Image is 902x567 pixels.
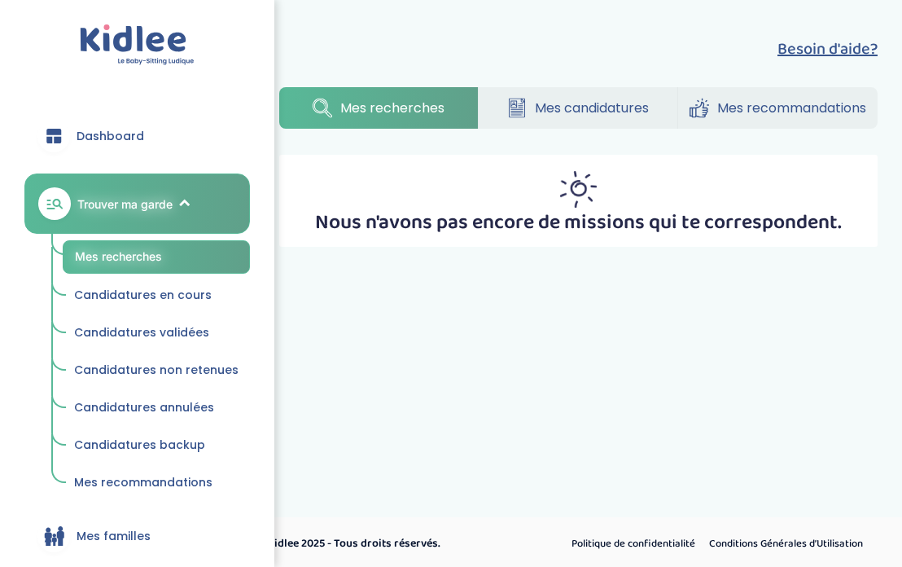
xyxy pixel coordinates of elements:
[560,171,597,208] img: inscription_membre_sun.png
[535,98,649,118] span: Mes candidatures
[77,528,151,545] span: Mes familles
[63,280,250,311] a: Candidatures en cours
[80,24,195,66] img: logo.svg
[63,468,250,499] a: Mes recommandations
[74,437,205,453] span: Candidatures backup
[77,196,173,213] span: Trouver ma garde
[479,87,677,129] a: Mes candidatures
[257,535,520,552] p: © Kidlee 2025 - Tous droits réservés.
[63,393,250,424] a: Candidatures annulées
[566,534,701,555] a: Politique de confidentialité
[717,98,866,118] span: Mes recommandations
[77,128,144,145] span: Dashboard
[340,98,444,118] span: Mes recherches
[74,399,214,415] span: Candidatures annulées
[703,534,869,555] a: Conditions Générales d’Utilisation
[279,87,478,129] a: Mes recherches
[63,318,250,349] a: Candidatures validées
[63,355,250,386] a: Candidatures non retenues
[75,249,162,263] span: Mes recherches
[777,37,878,61] button: Besoin d'aide?
[74,287,212,303] span: Candidatures en cours
[74,474,212,490] span: Mes recommandations
[315,208,842,239] p: Nous n'avons pas encore de missions qui te correspondent.
[63,430,250,461] a: Candidatures backup
[74,362,239,378] span: Candidatures non retenues
[24,107,250,165] a: Dashboard
[63,240,250,274] a: Mes recherches
[678,87,878,129] a: Mes recommandations
[24,507,250,565] a: Mes familles
[24,174,250,234] a: Trouver ma garde
[74,324,209,341] span: Candidatures validées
